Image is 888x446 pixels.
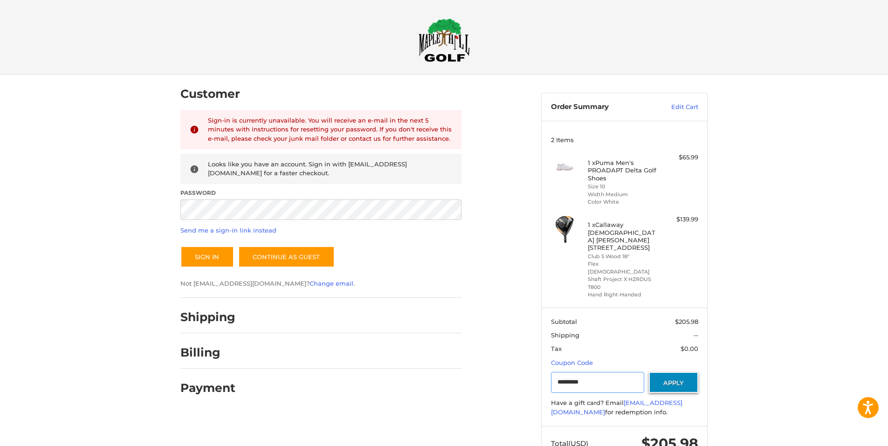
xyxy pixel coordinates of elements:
[180,87,240,101] h2: Customer
[551,331,579,339] span: Shipping
[551,398,698,417] div: Have a gift card? Email for redemption info.
[588,191,659,199] li: Width Medium
[588,183,659,191] li: Size 10
[811,421,888,446] iframe: Google Customer Reviews
[180,246,234,268] button: Sign In
[588,253,659,261] li: Club 5 Wood 18°
[661,153,698,162] div: $65.99
[551,318,577,325] span: Subtotal
[661,215,698,224] div: $139.99
[419,18,470,62] img: Maple Hill Golf
[310,280,353,287] a: Change email
[588,221,659,251] h4: 1 x Callaway [DEMOGRAPHIC_DATA] [PERSON_NAME] [STREET_ADDRESS]
[180,345,235,360] h2: Billing
[588,159,659,182] h4: 1 x Puma Men's PROADAPT Delta Golf Shoes
[208,116,453,144] div: Sign-in is currently unavailable. You will receive an e-mail in the next 5 minutes with instructi...
[551,345,562,352] span: Tax
[551,399,682,416] a: [EMAIL_ADDRESS][DOMAIN_NAME]
[551,136,698,144] h3: 2 Items
[675,318,698,325] span: $205.98
[694,331,698,339] span: --
[649,372,698,393] button: Apply
[180,279,461,288] p: Not [EMAIL_ADDRESS][DOMAIN_NAME]? .
[681,345,698,352] span: $0.00
[588,260,659,275] li: Flex [DEMOGRAPHIC_DATA]
[588,275,659,291] li: Shaft Project X HZRDUS T800
[180,189,461,197] label: Password
[180,226,276,234] a: Send me a sign-in link instead
[651,103,698,112] a: Edit Cart
[180,310,235,324] h2: Shipping
[551,359,593,366] a: Coupon Code
[208,160,407,177] span: Looks like you have an account. Sign in with [EMAIL_ADDRESS][DOMAIN_NAME] for a faster checkout.
[238,246,335,268] a: Continue as guest
[588,291,659,299] li: Hand Right-Handed
[588,198,659,206] li: Color White
[180,381,235,395] h2: Payment
[551,372,645,393] input: Gift Certificate or Coupon Code
[551,103,651,112] h3: Order Summary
